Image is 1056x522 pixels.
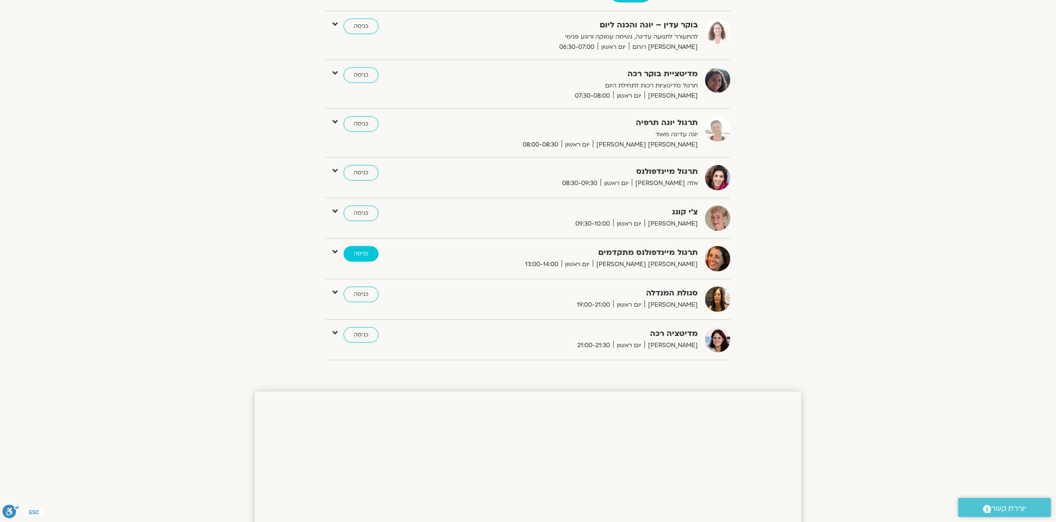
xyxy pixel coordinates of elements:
[645,91,698,101] span: [PERSON_NAME]
[572,219,613,229] span: 09:30-10:00
[559,178,601,188] span: 08:30-09:30
[459,165,698,178] strong: תרגול מיינדפולנס
[632,178,698,188] span: אלה [PERSON_NAME]
[574,340,613,351] span: 21:00-21:30
[459,116,698,129] strong: תרגול יוגה תרפיה
[613,340,645,351] span: יום ראשון
[459,67,698,81] strong: מדיטציית בוקר רכה
[613,300,645,310] span: יום ראשון
[556,42,598,52] span: 06:30-07:00
[562,259,593,270] span: יום ראשון
[344,206,379,221] a: כניסה
[459,129,698,140] p: יוגה עדינה מאוד
[459,19,698,32] strong: בוקר עדין – יוגה והכנה ליום
[459,81,698,91] p: תרגול מדיטציות רכות לתחילת היום
[613,91,645,101] span: יום ראשון
[645,300,698,310] span: [PERSON_NAME]
[593,259,698,270] span: [PERSON_NAME] [PERSON_NAME]
[593,140,698,150] span: [PERSON_NAME] [PERSON_NAME]
[459,327,698,340] strong: מדיטציה רכה
[629,42,698,52] span: [PERSON_NAME] רוחם
[598,42,629,52] span: יום ראשון
[519,140,562,150] span: 08:00-08:30
[992,502,1027,515] span: יצירת קשר
[613,219,645,229] span: יום ראשון
[344,19,379,34] a: כניסה
[459,206,698,219] strong: צ'י קונג
[522,259,562,270] span: 13:00-14:00
[344,327,379,343] a: כניסה
[459,32,698,42] p: להתעורר לתנועה עדינה, נשימה עמוקה ורוגע פנימי
[571,91,613,101] span: 07:30-08:00
[958,498,1051,517] a: יצירת קשר
[344,67,379,83] a: כניסה
[645,219,698,229] span: [PERSON_NAME]
[562,140,593,150] span: יום ראשון
[459,287,698,300] strong: סגולת המנדלה
[344,246,379,262] a: כניסה
[645,340,698,351] span: [PERSON_NAME]
[344,165,379,181] a: כניסה
[573,300,613,310] span: 19:00-21:00
[344,287,379,302] a: כניסה
[459,246,698,259] strong: תרגול מיינדפולנס מתקדמים
[601,178,632,188] span: יום ראשון
[344,116,379,132] a: כניסה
